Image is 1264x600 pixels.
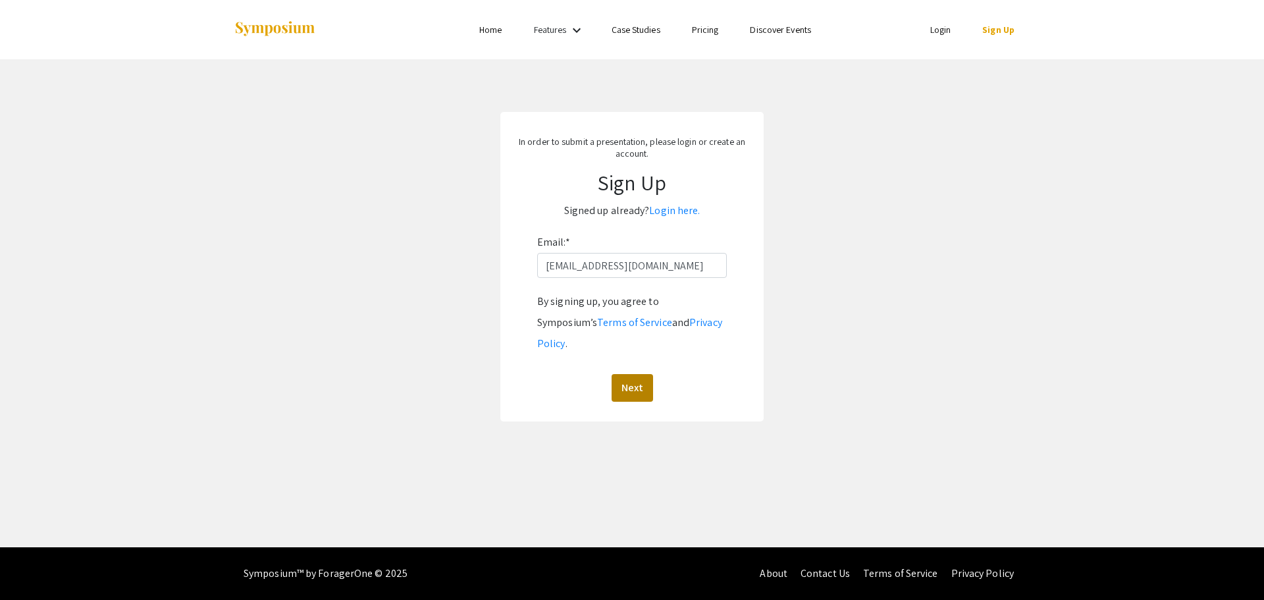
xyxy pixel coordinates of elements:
a: About [760,566,787,580]
a: Login here. [649,204,700,217]
p: Signed up already? [513,200,750,221]
img: Symposium by ForagerOne [234,20,316,38]
iframe: Chat [10,541,56,590]
a: Pricing [692,24,719,36]
a: Terms of Service [597,315,672,329]
a: Terms of Service [863,566,938,580]
a: Home [479,24,502,36]
p: In order to submit a presentation, please login or create an account. [513,136,750,159]
button: Next [612,374,653,402]
div: Symposium™ by ForagerOne © 2025 [244,547,408,600]
a: Login [930,24,951,36]
a: Discover Events [750,24,811,36]
a: Contact Us [801,566,850,580]
mat-icon: Expand Features list [569,22,585,38]
div: By signing up, you agree to Symposium’s and . [537,291,727,354]
a: Sign Up [982,24,1014,36]
h1: Sign Up [513,170,750,195]
a: Privacy Policy [951,566,1014,580]
label: Email: [537,232,570,253]
a: Privacy Policy [537,315,722,350]
a: Case Studies [612,24,660,36]
a: Features [534,24,567,36]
